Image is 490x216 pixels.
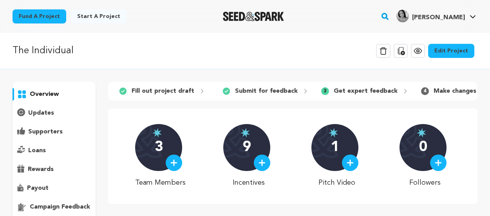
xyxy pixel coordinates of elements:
[434,86,476,96] p: Make changes
[13,88,96,101] button: overview
[27,184,49,193] p: payout
[235,86,298,96] p: Submit for feedback
[243,140,251,155] p: 9
[135,177,186,188] p: Team Members
[421,87,429,95] span: 4
[396,10,465,22] div: Femi B.'s Profile
[395,8,477,25] span: Femi B.'s Profile
[155,140,163,155] p: 3
[13,201,96,213] button: campaign feedback
[223,177,274,188] p: Incentives
[13,144,96,157] button: loans
[132,86,194,96] p: Fill out project draft
[13,126,96,138] button: supporters
[30,202,90,212] p: campaign feedback
[395,8,477,22] a: Femi B.'s Profile
[311,177,362,188] p: Pitch Video
[223,12,284,21] a: Seed&Spark Homepage
[13,9,66,23] a: Fund a project
[71,9,127,23] a: Start a project
[28,127,63,137] p: supporters
[419,140,427,155] p: 0
[13,163,96,176] button: rewards
[28,165,54,174] p: rewards
[170,159,177,166] img: plus.svg
[428,44,474,58] a: Edit Project
[13,182,96,194] button: payout
[28,146,46,155] p: loans
[347,159,354,166] img: plus.svg
[321,87,329,95] span: 3
[13,44,74,58] p: The Individual
[259,159,266,166] img: plus.svg
[223,12,284,21] img: Seed&Spark Logo Dark Mode
[400,177,450,188] p: Followers
[331,140,339,155] p: 1
[334,86,398,96] p: Get expert feedback
[28,108,54,118] p: updates
[396,10,409,22] img: 9c06c78f70a66077.jpg
[30,90,59,99] p: overview
[13,107,96,119] button: updates
[435,159,442,166] img: plus.svg
[412,14,465,21] span: [PERSON_NAME]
